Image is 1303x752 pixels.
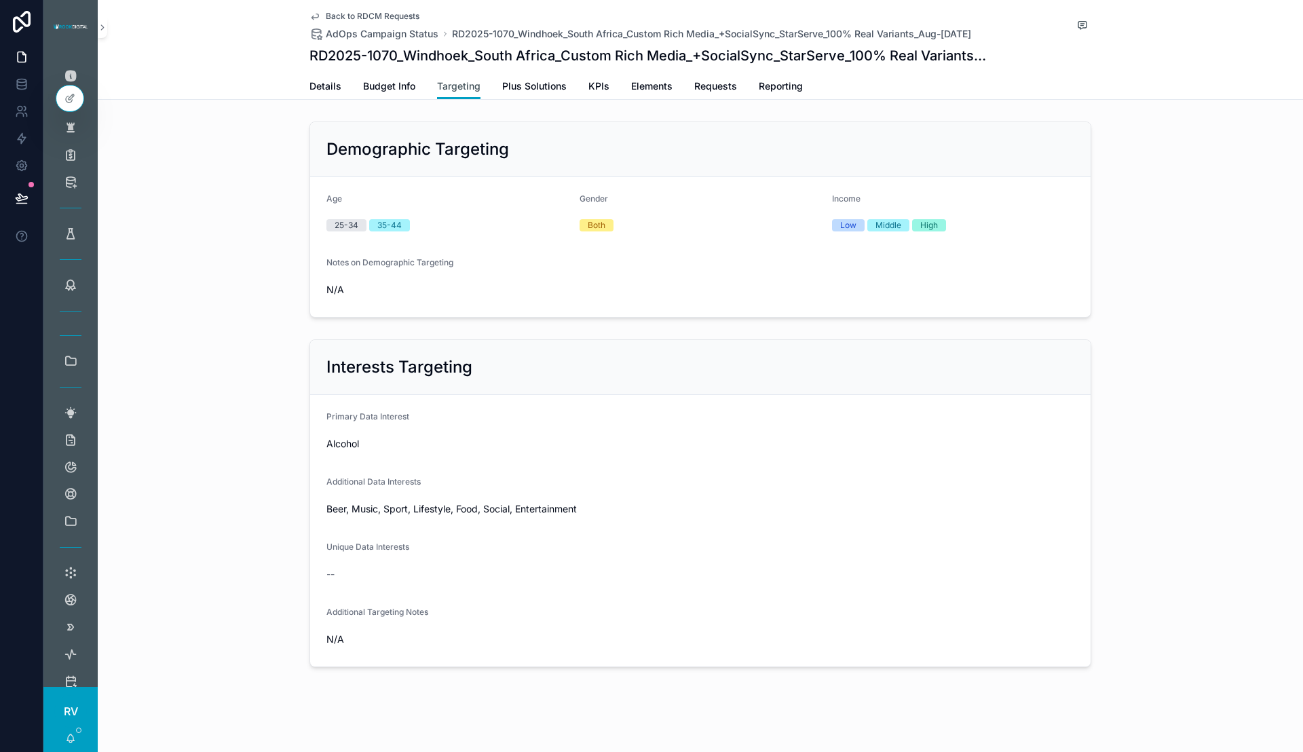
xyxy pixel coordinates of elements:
[631,79,673,93] span: Elements
[326,257,453,267] span: Notes on Demographic Targeting
[502,79,567,93] span: Plus Solutions
[631,74,673,101] a: Elements
[452,27,971,41] a: RD2025-1070_Windhoek_South Africa_Custom Rich Media_+SocialSync_StarServe_100% Real Variants_Aug-...
[335,219,358,231] div: 25-34
[309,79,341,93] span: Details
[64,703,78,719] span: RV
[759,79,803,93] span: Reporting
[840,219,856,231] div: Low
[309,46,989,65] h1: RD2025-1070_Windhoek_South Africa_Custom Rich Media_+SocialSync_StarServe_100% Real Variants_Aug-...
[326,437,1074,451] span: Alcohol
[326,607,428,617] span: Additional Targeting Notes
[326,27,438,41] span: AdOps Campaign Status
[875,219,901,231] div: Middle
[437,74,480,100] a: Targeting
[326,476,421,487] span: Additional Data Interests
[309,27,438,41] a: AdOps Campaign Status
[326,283,1074,297] span: N/A
[580,193,608,204] span: Gender
[363,79,415,93] span: Budget Info
[588,74,609,101] a: KPIs
[326,567,335,581] span: --
[326,11,419,22] span: Back to RDCM Requests
[309,11,419,22] a: Back to RDCM Requests
[694,79,737,93] span: Requests
[694,74,737,101] a: Requests
[437,79,480,93] span: Targeting
[326,411,409,421] span: Primary Data Interest
[832,193,861,204] span: Income
[326,633,1074,646] span: N/A
[588,219,605,231] div: Both
[326,356,472,378] h2: Interests Targeting
[759,74,803,101] a: Reporting
[502,74,567,101] a: Plus Solutions
[363,74,415,101] a: Budget Info
[377,219,402,231] div: 35-44
[309,74,341,101] a: Details
[326,138,509,160] h2: Demographic Targeting
[326,193,342,204] span: Age
[326,542,409,552] span: Unique Data Interests
[43,54,98,687] div: scrollable content
[920,219,938,231] div: High
[326,502,1074,516] span: Beer, Music, Sport, Lifestyle, Food, Social, Entertainment
[52,22,90,33] img: App logo
[588,79,609,93] span: KPIs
